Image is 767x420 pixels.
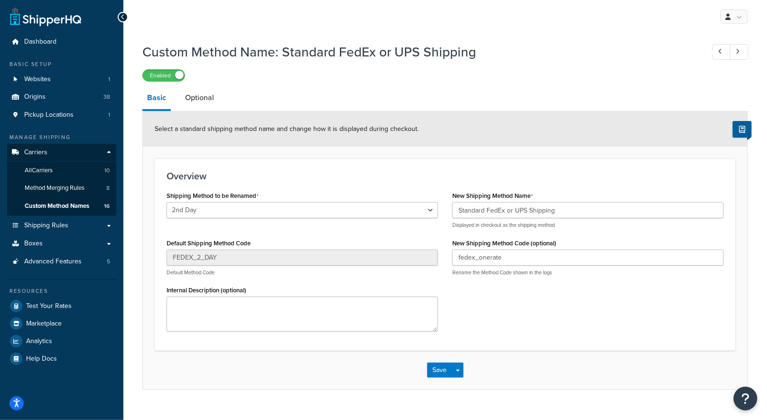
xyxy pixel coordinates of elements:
[7,33,116,51] a: Dashboard
[7,315,116,332] a: Marketplace
[7,235,116,252] a: Boxes
[427,363,453,378] button: Save
[7,350,116,367] a: Help Docs
[167,269,438,276] p: Default Method Code
[24,38,56,46] span: Dashboard
[143,70,185,81] label: Enabled
[7,133,116,141] div: Manage Shipping
[24,75,51,84] span: Websites
[7,253,116,271] a: Advanced Features5
[24,93,46,101] span: Origins
[24,258,82,266] span: Advanced Features
[733,121,752,138] button: Show Help Docs
[734,387,758,411] button: Open Resource Center
[452,269,724,276] p: Rename the Method Code shown in the logs
[7,106,116,124] a: Pickup Locations1
[108,111,110,119] span: 1
[155,124,419,134] span: Select a standard shipping method name and change how it is displayed during checkout.
[142,86,171,111] a: Basic
[452,222,724,229] p: Displayed in checkout as the shipping method
[24,149,47,157] span: Carriers
[7,179,116,197] li: Method Merging Rules
[167,192,259,200] label: Shipping Method to be Renamed
[7,179,116,197] a: Method Merging Rules8
[25,202,89,210] span: Custom Method Names
[452,192,533,200] label: New Shipping Method Name
[7,197,116,215] a: Custom Method Names16
[452,240,556,247] label: New Shipping Method Code (optional)
[7,71,116,88] a: Websites1
[26,337,52,345] span: Analytics
[7,253,116,271] li: Advanced Features
[106,184,110,192] span: 8
[7,88,116,106] li: Origins
[7,88,116,106] a: Origins38
[25,184,84,192] span: Method Merging Rules
[103,93,110,101] span: 38
[24,240,43,248] span: Boxes
[7,106,116,124] li: Pickup Locations
[142,43,695,61] h1: Custom Method Name: Standard FedEx or UPS Shipping
[167,171,724,181] h3: Overview
[167,240,251,247] label: Default Shipping Method Code
[24,222,68,230] span: Shipping Rules
[24,111,74,119] span: Pickup Locations
[7,287,116,295] div: Resources
[7,217,116,234] a: Shipping Rules
[108,75,110,84] span: 1
[712,44,731,60] a: Previous Record
[7,144,116,161] a: Carriers
[7,333,116,350] a: Analytics
[730,44,748,60] a: Next Record
[7,298,116,315] a: Test Your Rates
[7,197,116,215] li: Custom Method Names
[167,287,246,294] label: Internal Description (optional)
[107,258,110,266] span: 5
[7,144,116,216] li: Carriers
[7,71,116,88] li: Websites
[104,202,110,210] span: 16
[25,167,53,175] span: All Carriers
[26,302,72,310] span: Test Your Rates
[26,355,57,363] span: Help Docs
[7,162,116,179] a: AllCarriers10
[7,60,116,68] div: Basic Setup
[104,167,110,175] span: 10
[26,320,62,328] span: Marketplace
[180,86,219,109] a: Optional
